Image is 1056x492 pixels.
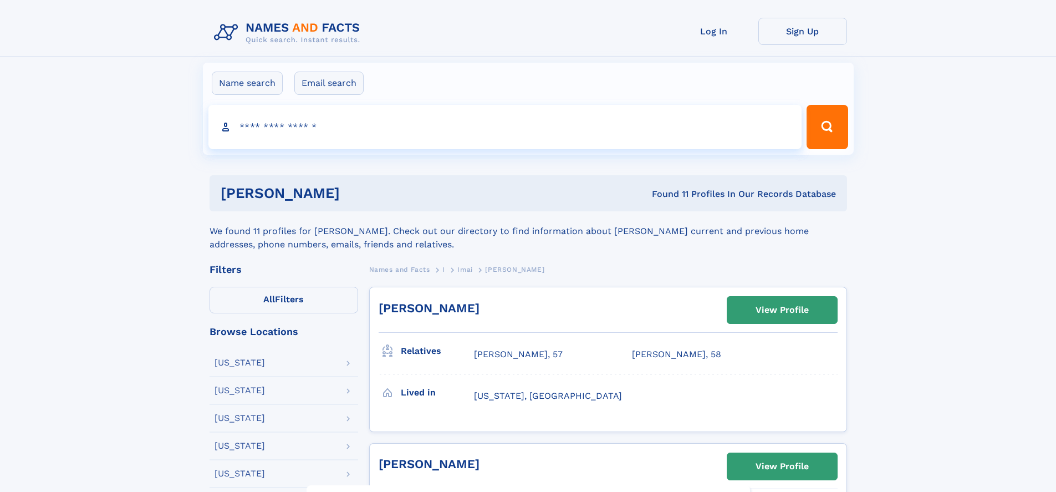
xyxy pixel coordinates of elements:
a: [PERSON_NAME] [379,457,479,471]
div: Browse Locations [210,327,358,337]
a: Log In [670,18,758,45]
h3: Relatives [401,342,474,361]
div: [US_STATE] [215,442,265,450]
a: I [442,262,445,276]
a: Imai [457,262,472,276]
div: [US_STATE] [215,386,265,395]
label: Name search [212,72,283,95]
span: [US_STATE], [GEOGRAPHIC_DATA] [474,390,622,401]
input: search input [208,105,802,149]
div: We found 11 profiles for [PERSON_NAME]. Check out our directory to find information about [PERSON... [210,211,847,251]
h3: Lived in [401,383,474,402]
label: Email search [294,72,364,95]
div: View Profile [756,454,809,479]
a: [PERSON_NAME], 58 [632,348,721,361]
span: I [442,266,445,273]
div: [US_STATE] [215,469,265,478]
label: Filters [210,287,358,313]
a: Names and Facts [369,262,430,276]
a: View Profile [727,453,837,480]
span: Imai [457,266,472,273]
div: Found 11 Profiles In Our Records Database [496,188,836,200]
a: View Profile [727,297,837,323]
a: [PERSON_NAME], 57 [474,348,563,361]
button: Search Button [807,105,848,149]
span: [PERSON_NAME] [485,266,544,273]
div: [US_STATE] [215,414,265,423]
div: [US_STATE] [215,358,265,367]
img: Logo Names and Facts [210,18,369,48]
h1: [PERSON_NAME] [221,186,496,200]
span: All [263,294,275,305]
div: View Profile [756,297,809,323]
div: Filters [210,265,358,275]
a: [PERSON_NAME] [379,301,479,315]
a: Sign Up [758,18,847,45]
